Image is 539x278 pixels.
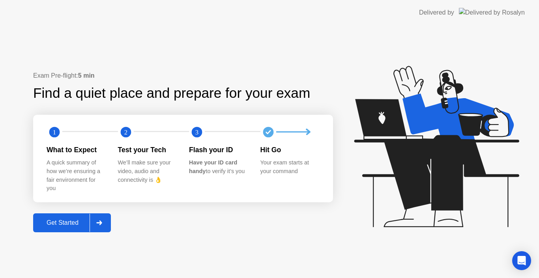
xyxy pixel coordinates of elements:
div: We’ll make sure your video, audio and connectivity is 👌 [118,159,177,184]
div: Hit Go [260,145,319,155]
img: Delivered by Rosalyn [459,8,525,17]
text: 2 [124,129,127,136]
div: What to Expect [47,145,105,155]
div: A quick summary of how we’re ensuring a fair environment for you [47,159,105,192]
text: 1 [53,129,56,136]
div: Your exam starts at your command [260,159,319,175]
div: Open Intercom Messenger [512,251,531,270]
b: 5 min [78,72,95,79]
div: Exam Pre-flight: [33,71,333,80]
b: Have your ID card handy [189,159,237,174]
button: Get Started [33,213,111,232]
text: 3 [195,129,198,136]
div: Flash your ID [189,145,248,155]
div: Test your Tech [118,145,177,155]
div: Find a quiet place and prepare for your exam [33,83,311,104]
div: to verify it’s you [189,159,248,175]
div: Get Started [36,219,90,226]
div: Delivered by [419,8,454,17]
